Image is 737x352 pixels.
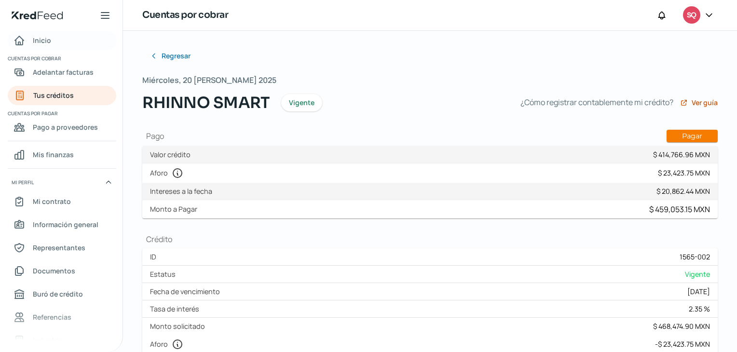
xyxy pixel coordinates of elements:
div: $ 23,423.75 MXN [658,168,710,177]
button: Pagar [667,130,718,142]
span: ¿Cómo registrar contablemente mi crédito? [520,95,673,109]
label: Tasa de interés [150,304,203,313]
a: Ver guía [680,99,718,107]
h1: Cuentas por cobrar [142,8,228,22]
label: Aforo [150,338,187,350]
div: 1565-002 [680,252,710,261]
span: Vigente [685,270,710,279]
div: - $ 23,423.75 MXN [655,339,710,349]
a: Mi contrato [8,192,116,211]
a: Tus créditos [8,86,116,105]
span: Buró de crédito [33,288,83,300]
label: ID [150,252,160,261]
span: Mi contrato [33,195,71,207]
span: Pago a proveedores [33,121,98,133]
label: Estatus [150,270,179,279]
div: $ 20,862.44 MXN [656,187,710,196]
span: Tus créditos [33,89,74,101]
span: Adelantar facturas [33,66,94,78]
a: Adelantar facturas [8,63,116,82]
div: [DATE] [687,287,710,296]
label: Intereses a la fecha [150,187,216,196]
span: Representantes [33,242,85,254]
span: Referencias [33,311,71,323]
h1: Crédito [142,234,718,244]
span: Ver guía [692,99,718,106]
button: Regresar [142,46,198,66]
span: Información general [33,218,98,230]
label: Valor crédito [150,150,194,159]
label: Monto solicitado [150,322,209,331]
span: Regresar [162,53,191,59]
a: Representantes [8,238,116,257]
a: Pago a proveedores [8,118,116,137]
div: 2.35 % [689,304,710,313]
span: Miércoles, 20 [PERSON_NAME] 2025 [142,73,276,87]
span: Mis finanzas [33,149,74,161]
label: Aforo [150,167,187,179]
span: Vigente [289,99,314,106]
span: RHINNO SMART [142,91,270,114]
a: Buró de crédito [8,284,116,304]
label: Fecha de vencimiento [150,287,224,296]
a: Mis finanzas [8,145,116,164]
a: Documentos [8,261,116,281]
div: $ 459,053.15 MXN [649,204,710,215]
div: $ 468,474.90 MXN [653,322,710,331]
span: Cuentas por pagar [8,109,115,118]
div: $ 414,766.96 MXN [653,150,710,159]
span: SQ [687,10,696,21]
label: Monto a Pagar [150,204,201,214]
a: Referencias [8,308,116,327]
span: Mi perfil [12,178,34,187]
span: Cuentas por cobrar [8,54,115,63]
span: Inicio [33,34,51,46]
a: Inicio [8,31,116,50]
a: Industria [8,331,116,350]
span: Documentos [33,265,75,277]
h1: Pago [142,130,718,142]
span: Industria [33,334,63,346]
a: Información general [8,215,116,234]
